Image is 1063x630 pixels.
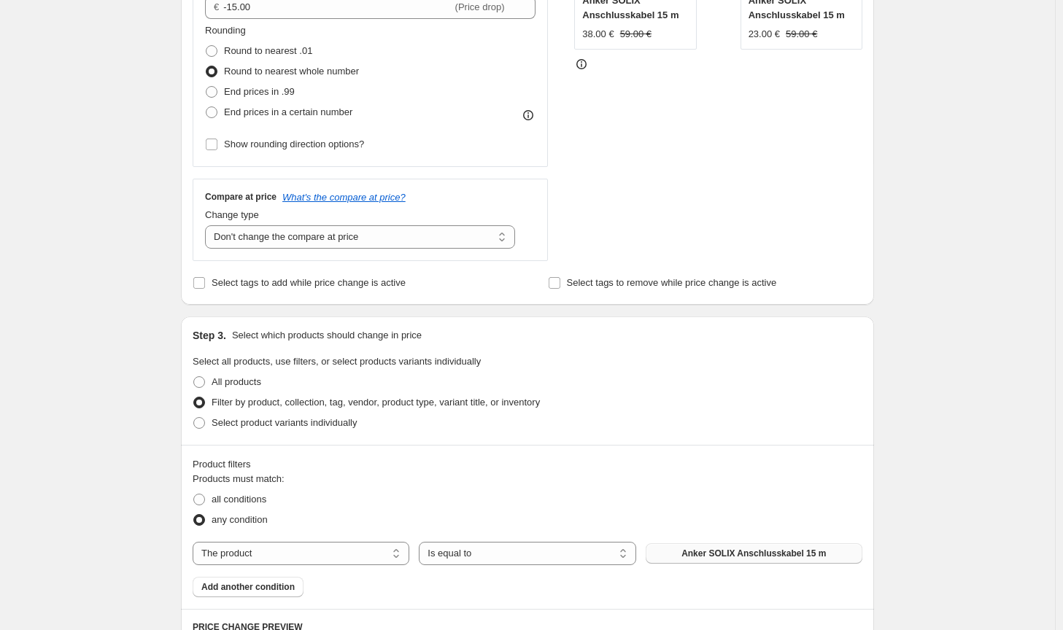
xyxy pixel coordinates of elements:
[212,376,261,387] span: All products
[193,328,226,343] h2: Step 3.
[212,417,357,428] span: Select product variants individually
[282,192,406,203] button: What's the compare at price?
[582,27,614,42] div: 38.00 €
[205,209,259,220] span: Change type
[193,457,862,472] div: Product filters
[224,66,359,77] span: Round to nearest whole number
[749,27,780,42] div: 23.00 €
[224,139,364,149] span: Show rounding direction options?
[193,356,481,367] span: Select all products, use filters, or select products variants individually
[232,328,422,343] p: Select which products should change in price
[212,494,266,505] span: all conditions
[224,106,352,117] span: End prices in a certain number
[646,543,862,564] button: Anker SOLIX Anschlusskabel 15 m
[205,25,246,36] span: Rounding
[201,581,295,593] span: Add another condition
[193,577,304,597] button: Add another condition
[212,397,540,408] span: Filter by product, collection, tag, vendor, product type, variant title, or inventory
[214,1,219,12] span: €
[193,473,285,484] span: Products must match:
[205,191,277,203] h3: Compare at price
[224,86,295,97] span: End prices in .99
[786,27,817,42] strike: 59.00 €
[681,548,826,559] span: Anker SOLIX Anschlusskabel 15 m
[224,45,312,56] span: Round to nearest .01
[455,1,505,12] span: (Price drop)
[212,514,268,525] span: any condition
[567,277,777,288] span: Select tags to remove while price change is active
[620,27,652,42] strike: 59.00 €
[212,277,406,288] span: Select tags to add while price change is active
